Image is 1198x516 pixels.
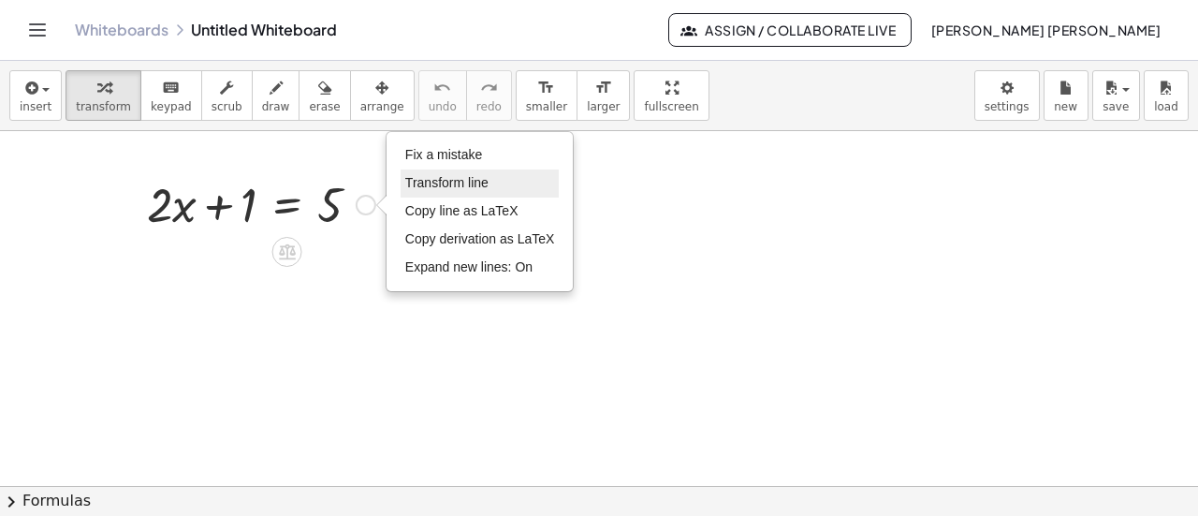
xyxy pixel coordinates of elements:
button: load [1144,70,1189,121]
span: insert [20,100,51,113]
span: smaller [526,100,567,113]
button: arrange [350,70,415,121]
span: save [1103,100,1129,113]
span: [PERSON_NAME] [PERSON_NAME] [930,22,1161,38]
span: new [1054,100,1077,113]
i: undo [433,77,451,99]
a: Whiteboards [75,21,168,39]
i: keyboard [162,77,180,99]
button: undoundo [418,70,467,121]
span: Copy derivation as LaTeX [405,231,555,246]
span: draw [262,100,290,113]
span: Fix a mistake [405,147,482,162]
span: transform [76,100,131,113]
span: undo [429,100,457,113]
button: draw [252,70,300,121]
button: keyboardkeypad [140,70,202,121]
i: format_size [537,77,555,99]
button: insert [9,70,62,121]
span: arrange [360,100,404,113]
span: Expand new lines: On [405,259,533,274]
button: new [1044,70,1088,121]
span: settings [985,100,1030,113]
i: format_size [594,77,612,99]
span: Copy line as LaTeX [405,203,519,218]
button: settings [974,70,1040,121]
button: Assign / Collaborate Live [668,13,913,47]
span: load [1154,100,1178,113]
button: Toggle navigation [22,15,52,45]
button: redoredo [466,70,512,121]
span: larger [587,100,620,113]
span: fullscreen [644,100,698,113]
button: transform [66,70,141,121]
button: format_sizesmaller [516,70,577,121]
span: Assign / Collaborate Live [684,22,897,38]
button: [PERSON_NAME] [PERSON_NAME] [915,13,1176,47]
span: Transform line [405,175,489,190]
i: redo [480,77,498,99]
button: fullscreen [634,70,709,121]
button: save [1092,70,1140,121]
button: erase [299,70,350,121]
span: erase [309,100,340,113]
div: Apply the same math to both sides of the equation [272,237,302,267]
span: redo [476,100,502,113]
span: scrub [212,100,242,113]
button: scrub [201,70,253,121]
button: format_sizelarger [577,70,630,121]
span: keypad [151,100,192,113]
